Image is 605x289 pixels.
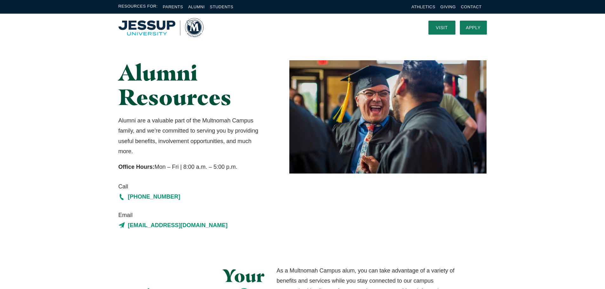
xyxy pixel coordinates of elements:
[118,192,265,202] a: [PHONE_NUMBER]
[440,4,456,9] a: Giving
[460,21,487,35] a: Apply
[118,162,265,172] p: Mon – Fri | 8:00 a.m. – 5:00 p.m.
[412,4,435,9] a: Athletics
[118,3,158,10] span: Resources For:
[210,4,233,9] a: Students
[118,164,155,170] strong: Office Hours:
[461,4,481,9] a: Contact
[118,220,265,230] a: [EMAIL_ADDRESS][DOMAIN_NAME]
[163,4,183,9] a: Parents
[188,4,205,9] a: Alumni
[428,21,455,35] a: Visit
[289,60,487,174] img: Two Graduates Laughing
[118,115,265,157] p: Alumni are a valuable part of the Multnomah Campus family, and we’re committed to serving you by ...
[118,18,204,37] a: Home
[118,210,265,220] span: Email
[118,18,204,37] img: Multnomah University Logo
[118,60,265,109] h1: Alumni Resources
[118,181,265,192] span: Call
